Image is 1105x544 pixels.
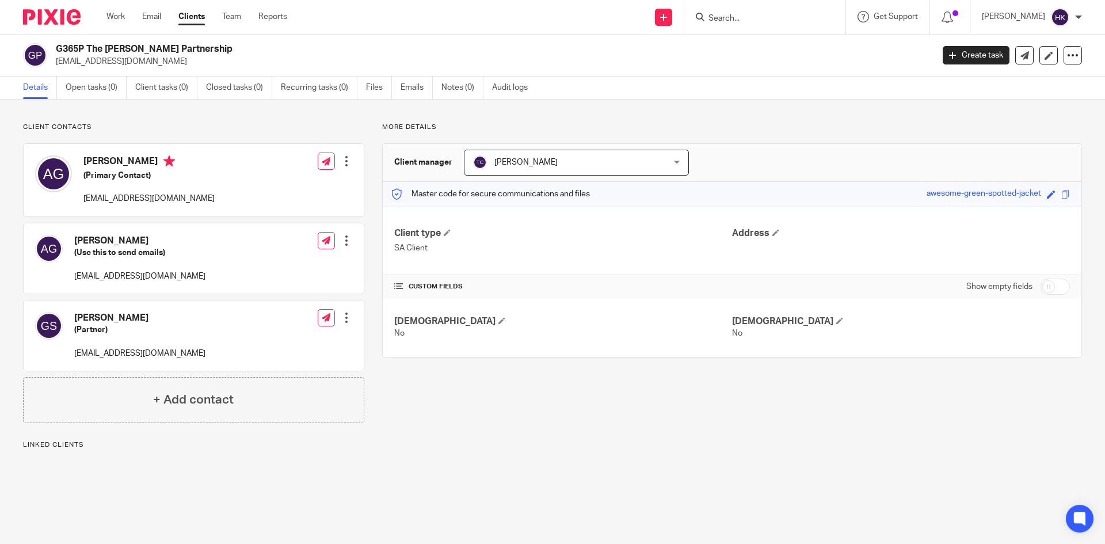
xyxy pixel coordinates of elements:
[74,247,205,258] h5: (Use this to send emails)
[494,158,558,166] span: [PERSON_NAME]
[982,11,1045,22] p: [PERSON_NAME]
[35,312,63,340] img: svg%3E
[732,315,1070,328] h4: [DEMOGRAPHIC_DATA]
[258,11,287,22] a: Reports
[394,242,732,254] p: SA Client
[394,227,732,239] h4: Client type
[1051,8,1069,26] img: svg%3E
[163,155,175,167] i: Primary
[23,440,364,450] p: Linked clients
[206,77,272,99] a: Closed tasks (0)
[74,312,205,324] h4: [PERSON_NAME]
[222,11,241,22] a: Team
[153,391,234,409] h4: + Add contact
[394,282,732,291] h4: CUSTOM FIELDS
[391,188,590,200] p: Master code for secure communications and files
[732,329,742,337] span: No
[74,235,205,247] h4: [PERSON_NAME]
[401,77,433,99] a: Emails
[23,123,364,132] p: Client contacts
[74,271,205,282] p: [EMAIL_ADDRESS][DOMAIN_NAME]
[394,157,452,168] h3: Client manager
[74,324,205,336] h5: (Partner)
[441,77,483,99] a: Notes (0)
[56,43,752,55] h2: G365P The [PERSON_NAME] Partnership
[394,315,732,328] h4: [DEMOGRAPHIC_DATA]
[35,235,63,263] img: svg%3E
[66,77,127,99] a: Open tasks (0)
[966,281,1032,292] label: Show empty fields
[83,193,215,204] p: [EMAIL_ADDRESS][DOMAIN_NAME]
[83,170,215,181] h5: (Primary Contact)
[394,329,405,337] span: No
[178,11,205,22] a: Clients
[23,9,81,25] img: Pixie
[23,43,47,67] img: svg%3E
[927,188,1041,201] div: awesome-green-spotted-jacket
[281,77,357,99] a: Recurring tasks (0)
[732,227,1070,239] h4: Address
[707,14,811,24] input: Search
[135,77,197,99] a: Client tasks (0)
[366,77,392,99] a: Files
[943,46,1009,64] a: Create task
[874,13,918,21] span: Get Support
[382,123,1082,132] p: More details
[106,11,125,22] a: Work
[142,11,161,22] a: Email
[23,77,57,99] a: Details
[473,155,487,169] img: svg%3E
[74,348,205,359] p: [EMAIL_ADDRESS][DOMAIN_NAME]
[492,77,536,99] a: Audit logs
[56,56,925,67] p: [EMAIL_ADDRESS][DOMAIN_NAME]
[83,155,215,170] h4: [PERSON_NAME]
[35,155,72,192] img: svg%3E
